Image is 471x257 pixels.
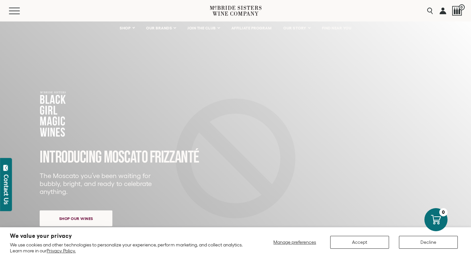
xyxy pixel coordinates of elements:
span: INTRODUCING [40,148,101,167]
span: Shop our wines [48,212,105,225]
span: Manage preferences [273,239,316,245]
p: The Moscato you’ve been waiting for bubbly, bright, and ready to celebrate anything. [40,172,156,196]
button: Accept [330,236,389,249]
a: OUR BRANDS [142,21,180,35]
div: 0 [439,208,448,216]
p: We use cookies and other technologies to personalize your experience, perform marketing, and coll... [10,242,247,254]
span: FIND NEAR YOU [322,26,352,30]
h2: We value your privacy [10,233,247,239]
span: MOSCATO [104,148,148,167]
a: SHOP [115,21,138,35]
a: AFFILIATE PROGRAM [227,21,276,35]
span: FRIZZANTé [150,148,199,167]
button: Decline [399,236,458,249]
div: Contact Us [3,174,10,204]
span: AFFILIATE PROGRAM [231,26,272,30]
span: OUR BRANDS [146,26,172,30]
span: SHOP [120,26,131,30]
button: Mobile Menu Trigger [9,8,33,14]
a: OUR STORY [279,21,314,35]
a: Privacy Policy. [47,248,75,253]
a: Shop our wines [40,210,112,226]
span: 0 [459,4,465,10]
span: OUR STORY [283,26,306,30]
span: JOIN THE CLUB [187,26,216,30]
a: FIND NEAR YOU [318,21,356,35]
button: Manage preferences [269,236,320,249]
a: JOIN THE CLUB [183,21,224,35]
